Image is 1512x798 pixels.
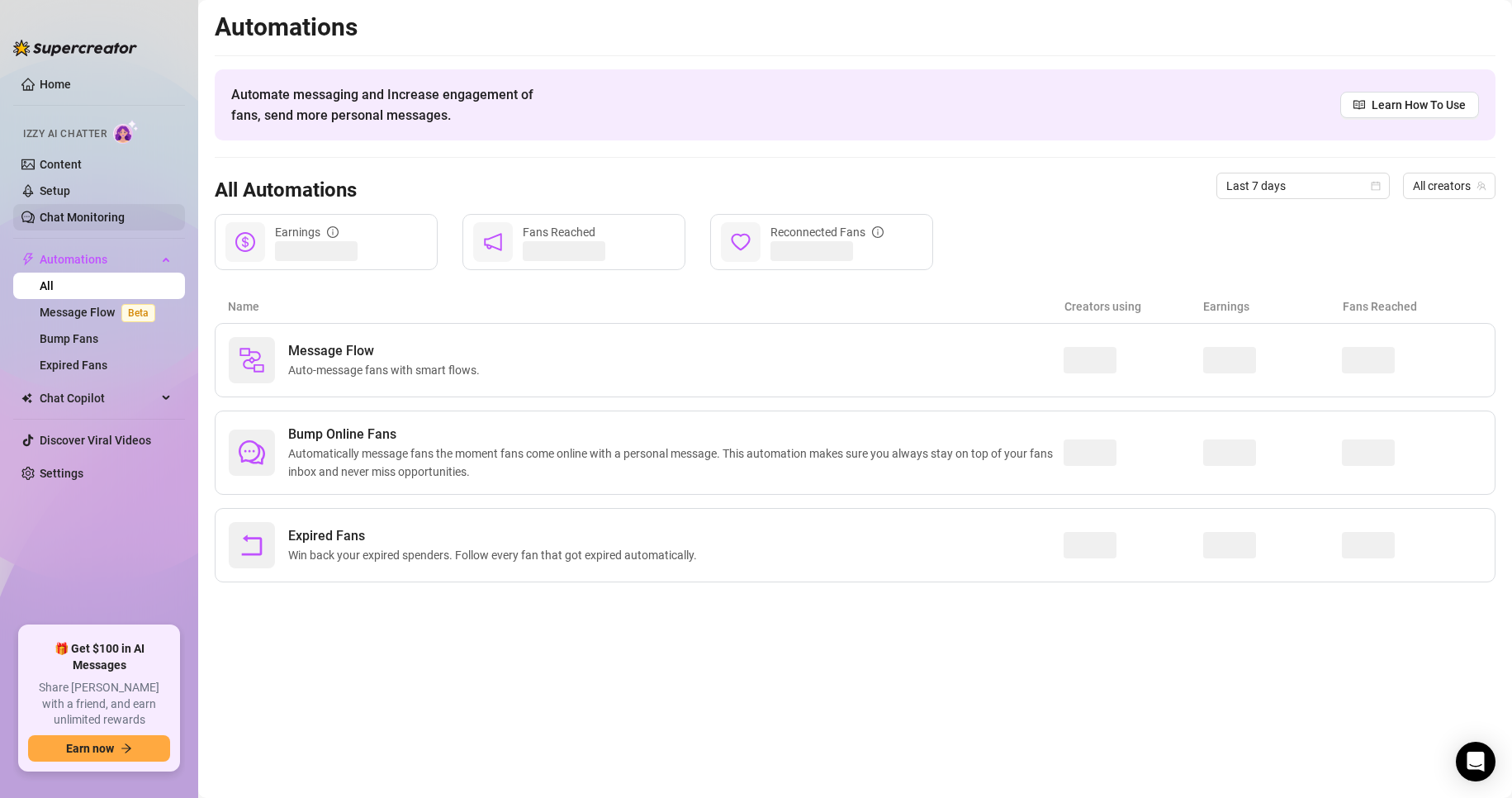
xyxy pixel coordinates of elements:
[523,226,595,239] span: Fans Reached
[1064,297,1204,316] article: Creators using
[239,532,265,558] span: rollback
[288,361,486,379] span: Auto-message fans with smart flows.
[235,232,255,252] span: dollar
[288,526,704,546] span: Expired Fans
[21,392,32,404] img: Chat Copilot
[28,735,170,762] button: Earn nowarrow-right
[40,434,151,447] a: Discover Viral Videos
[275,223,339,241] div: Earnings
[40,467,83,480] a: Settings
[21,253,35,266] span: thunderbolt
[731,232,751,252] span: heart
[1371,181,1381,191] span: calendar
[215,178,357,204] h3: All Automations
[288,546,704,564] span: Win back your expired spenders. Follow every fan that got expired automatically.
[215,12,1495,43] h2: Automations
[40,279,54,292] a: All
[288,341,486,361] span: Message Flow
[40,158,82,171] a: Content
[121,304,155,322] span: Beta
[1353,99,1365,111] span: read
[228,297,1064,316] article: Name
[28,680,170,729] span: Share [PERSON_NAME] with a friend, and earn unlimited rewards
[239,439,265,466] span: comment
[231,84,549,126] span: Automate messaging and Increase engagement of fans, send more personal messages.
[40,211,125,224] a: Chat Monitoring
[40,184,70,197] a: Setup
[1340,92,1479,118] a: Learn How To Use
[40,78,71,91] a: Home
[28,641,170,673] span: 🎁 Get $100 in AI Messages
[13,40,137,56] img: logo-BBDzfeDw.svg
[288,444,1064,481] span: Automatically message fans the moment fans come online with a personal message. This automation m...
[770,223,884,241] div: Reconnected Fans
[40,332,98,345] a: Bump Fans
[1226,173,1380,198] span: Last 7 days
[239,347,265,373] img: svg%3e
[40,246,157,273] span: Automations
[1456,742,1495,781] div: Open Intercom Messenger
[40,359,107,372] a: Expired Fans
[1476,181,1486,191] span: team
[66,742,114,755] span: Earn now
[483,232,503,252] span: notification
[113,120,139,144] img: AI Chatter
[288,425,1064,444] span: Bump Online Fans
[40,385,157,411] span: Chat Copilot
[872,226,884,238] span: info-circle
[1203,297,1343,316] article: Earnings
[1413,173,1486,198] span: All creators
[121,743,132,754] span: arrow-right
[327,226,339,238] span: info-circle
[1343,297,1482,316] article: Fans Reached
[1372,96,1466,114] span: Learn How To Use
[40,306,162,319] a: Message FlowBeta
[23,126,107,142] span: Izzy AI Chatter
